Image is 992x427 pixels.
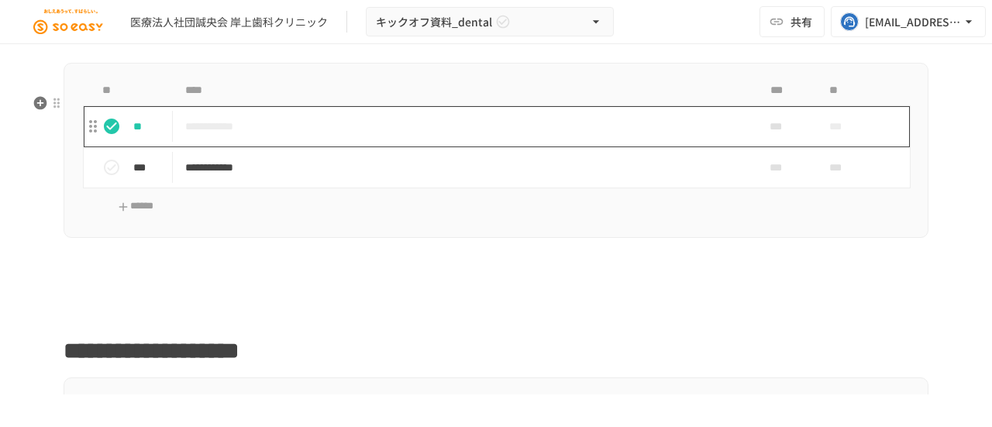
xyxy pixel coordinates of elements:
[130,14,328,30] div: 医療法人社団誠央会 岸上歯科クリニック
[376,12,492,32] span: キックオフ資料_dental
[83,76,911,188] table: task table
[831,6,986,37] button: [EMAIL_ADDRESS][DOMAIN_NAME]
[865,12,961,32] div: [EMAIL_ADDRESS][DOMAIN_NAME]
[366,7,614,37] button: キックオフ資料_dental
[96,152,127,183] button: status
[759,6,825,37] button: 共有
[96,111,127,142] button: status
[19,9,118,34] img: JEGjsIKIkXC9kHzRN7titGGb0UF19Vi83cQ0mCQ5DuX
[790,13,812,30] span: 共有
